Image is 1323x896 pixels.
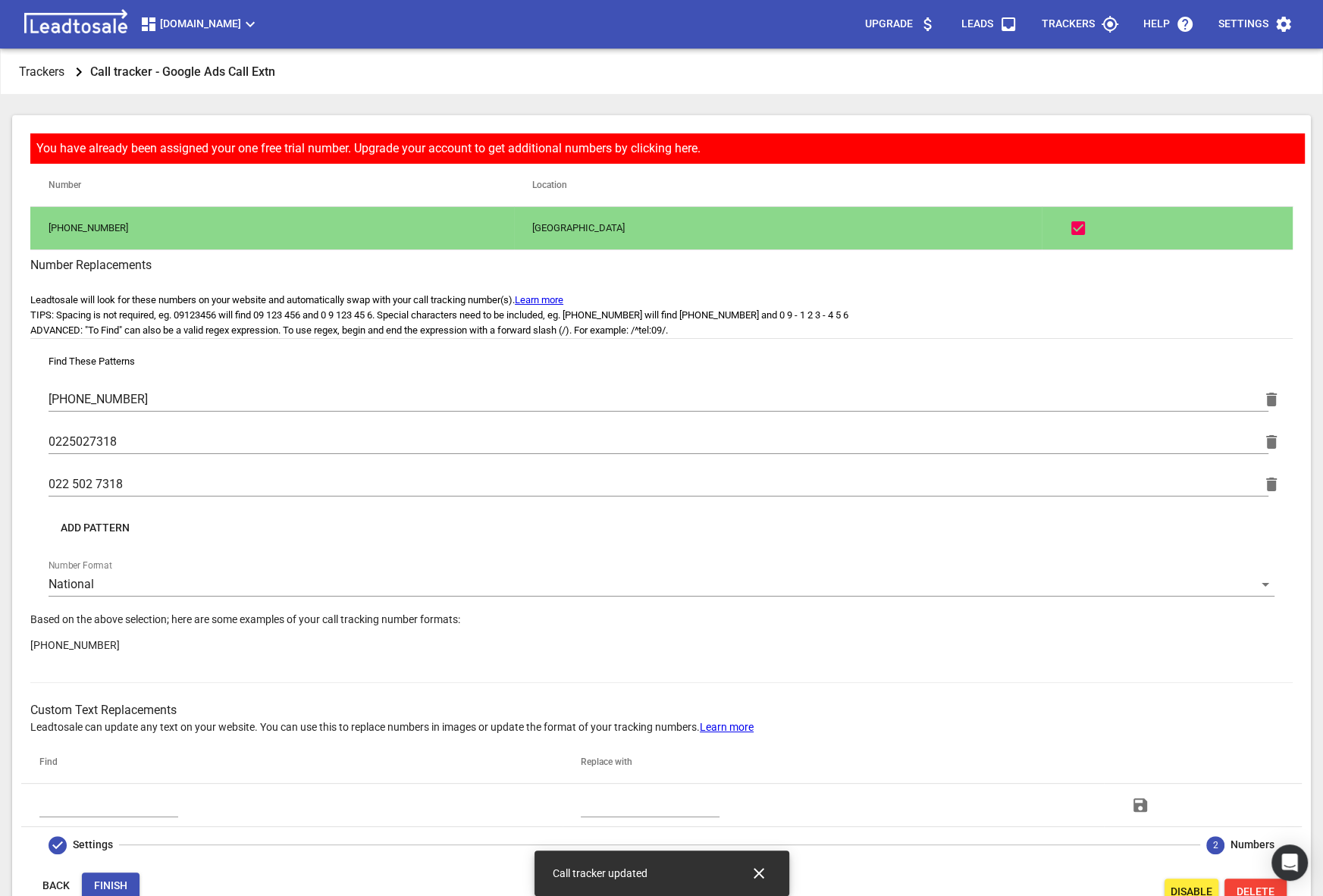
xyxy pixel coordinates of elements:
button: Save [1122,787,1158,823]
span: Add Pattern [61,521,130,536]
span: Finish [94,879,127,894]
p: Leads [961,17,993,32]
a: Learn more [515,294,563,305]
aside: Call tracker - Google Ads Call Extn [90,61,275,82]
div: Open Intercom Messenger [1271,844,1308,881]
h3: Number Replacements [30,256,1293,274]
th: Location [514,164,1042,206]
div: Call tracker updated [553,860,647,888]
span: [DOMAIN_NAME] [140,15,259,33]
span: Back [42,879,70,894]
p: Trackers [19,63,64,80]
span: Settings [73,837,113,853]
p: Trackers [1042,17,1095,32]
th: Replace with [563,741,1104,783]
h3: You have already been assigned your one free trial number. Upgrade your account to get additional... [36,139,1299,158]
th: Number [30,164,514,206]
p: Leadtosale can update any text on your website. You can use this to replace numbers in images or ... [30,719,1293,750]
div: National [49,572,1274,597]
span: Numbers [1231,837,1274,853]
th: Find [21,741,563,783]
td: [GEOGRAPHIC_DATA] [514,206,1042,249]
li: Find These Patterns [30,345,1293,378]
p: Help [1143,17,1170,32]
button: [DOMAIN_NAME] [133,9,265,39]
button: Delete [1253,381,1290,418]
img: logo [18,9,133,39]
td: [PHONE_NUMBER] [30,206,514,249]
text: 2 [1213,840,1218,851]
h3: Custom Text Replacements [30,701,1293,719]
p: Based on the above selection; here are some examples of your call tracking number formats: [30,612,1293,653]
button: Delete [1253,424,1290,460]
p: Upgrade [865,17,913,32]
a: Learn more [700,721,754,733]
label: Number Format [49,561,111,570]
p: Settings [1218,17,1268,32]
p: [PHONE_NUMBER] [30,638,1293,653]
button: Delete [1253,466,1290,503]
div: Leadtosale will look for these numbers on your website and automatically swap with your call trac... [21,284,1302,673]
button: Add Pattern [49,515,142,542]
button: Close [741,855,777,891]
